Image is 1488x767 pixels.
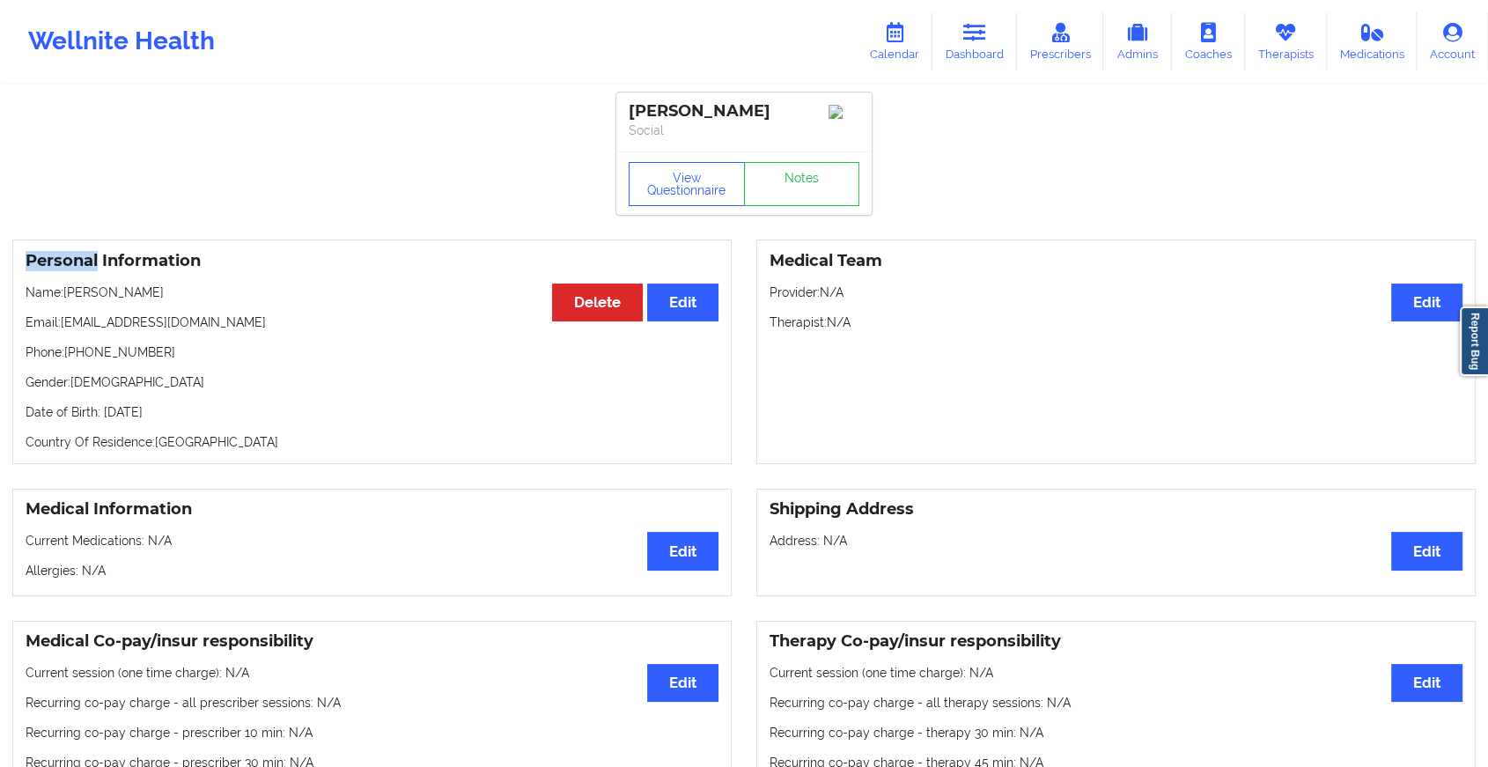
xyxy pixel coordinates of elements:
[770,284,1462,301] p: Provider: N/A
[647,532,718,570] button: Edit
[26,532,718,549] p: Current Medications: N/A
[26,251,718,271] h3: Personal Information
[744,162,860,206] a: Notes
[26,664,718,682] p: Current session (one time charge): N/A
[1391,532,1462,570] button: Edit
[1103,12,1172,70] a: Admins
[629,162,745,206] button: View Questionnaire
[26,403,718,421] p: Date of Birth: [DATE]
[1172,12,1245,70] a: Coaches
[26,499,718,520] h3: Medical Information
[26,373,718,391] p: Gender: [DEMOGRAPHIC_DATA]
[26,724,718,741] p: Recurring co-pay charge - prescriber 10 min : N/A
[647,664,718,702] button: Edit
[1017,12,1104,70] a: Prescribers
[770,251,1462,271] h3: Medical Team
[629,122,859,139] p: Social
[26,284,718,301] p: Name: [PERSON_NAME]
[829,105,859,119] img: Image%2Fplaceholer-image.png
[1327,12,1418,70] a: Medications
[26,562,718,579] p: Allergies: N/A
[770,694,1462,712] p: Recurring co-pay charge - all therapy sessions : N/A
[1417,12,1488,70] a: Account
[770,724,1462,741] p: Recurring co-pay charge - therapy 30 min : N/A
[1245,12,1327,70] a: Therapists
[770,532,1462,549] p: Address: N/A
[26,694,718,712] p: Recurring co-pay charge - all prescriber sessions : N/A
[26,343,718,361] p: Phone: [PHONE_NUMBER]
[26,313,718,331] p: Email: [EMAIL_ADDRESS][DOMAIN_NAME]
[552,284,643,321] button: Delete
[770,631,1462,652] h3: Therapy Co-pay/insur responsibility
[629,101,859,122] div: [PERSON_NAME]
[770,664,1462,682] p: Current session (one time charge): N/A
[857,12,932,70] a: Calendar
[932,12,1017,70] a: Dashboard
[770,313,1462,331] p: Therapist: N/A
[26,433,718,451] p: Country Of Residence: [GEOGRAPHIC_DATA]
[770,499,1462,520] h3: Shipping Address
[1460,306,1488,376] a: Report Bug
[647,284,718,321] button: Edit
[1391,284,1462,321] button: Edit
[1391,664,1462,702] button: Edit
[26,631,718,652] h3: Medical Co-pay/insur responsibility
